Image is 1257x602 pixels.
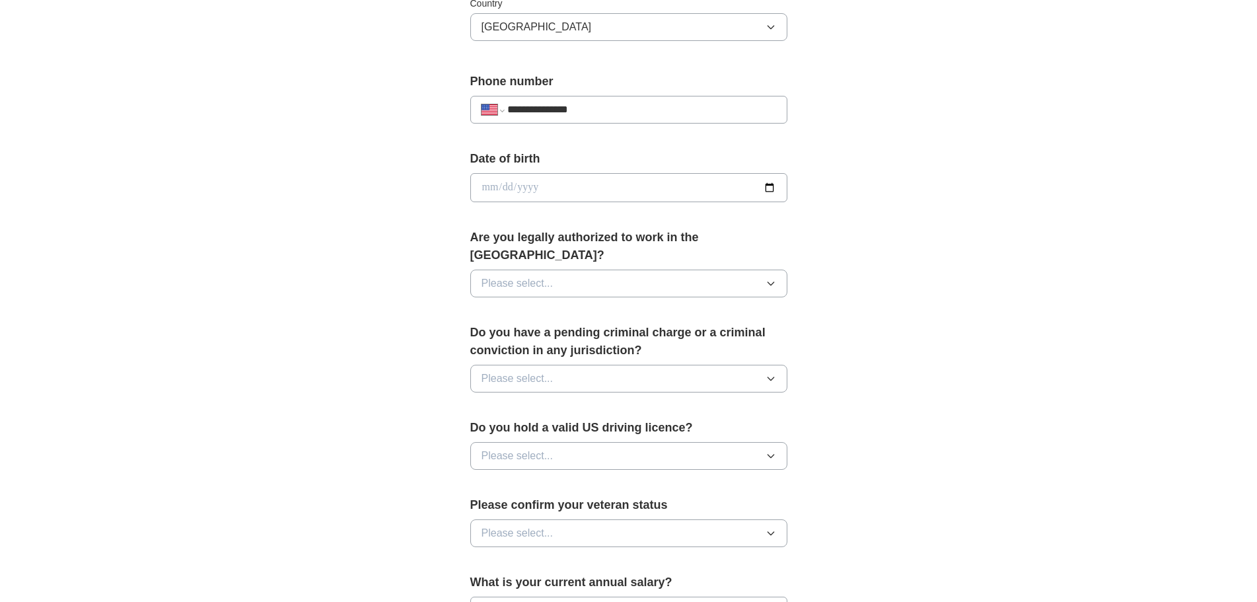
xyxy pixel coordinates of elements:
label: Do you have a pending criminal charge or a criminal conviction in any jurisdiction? [470,324,787,359]
label: Please confirm your veteran status [470,496,787,514]
span: Please select... [482,371,554,387]
span: [GEOGRAPHIC_DATA] [482,19,592,35]
button: Please select... [470,519,787,547]
label: Are you legally authorized to work in the [GEOGRAPHIC_DATA]? [470,229,787,264]
label: Do you hold a valid US driving licence? [470,419,787,437]
label: Phone number [470,73,787,91]
button: Please select... [470,442,787,470]
button: Please select... [470,270,787,297]
span: Please select... [482,525,554,541]
label: What is your current annual salary? [470,574,787,591]
button: [GEOGRAPHIC_DATA] [470,13,787,41]
span: Please select... [482,276,554,291]
button: Please select... [470,365,787,393]
span: Please select... [482,448,554,464]
label: Date of birth [470,150,787,168]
